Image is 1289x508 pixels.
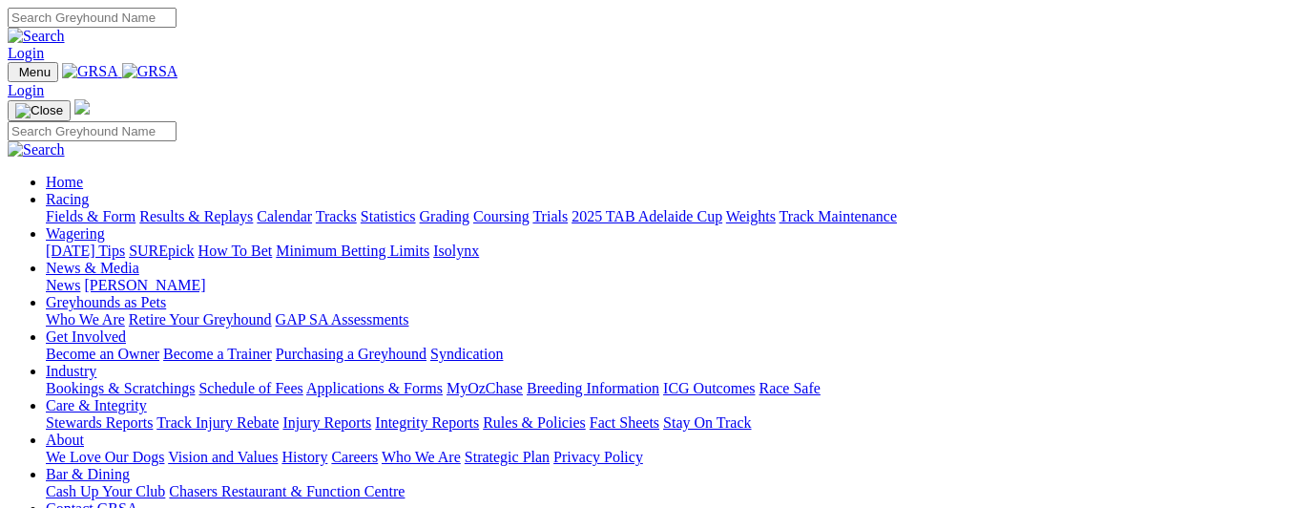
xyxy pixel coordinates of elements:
a: Login [8,82,44,98]
a: GAP SA Assessments [276,311,409,328]
img: Search [8,141,65,159]
a: How To Bet [198,243,273,259]
div: Racing [46,208,1281,225]
a: History [281,449,327,465]
a: News [46,277,80,293]
a: Weights [726,208,776,224]
a: Grading [420,208,469,224]
a: Breeding Information [527,380,659,396]
a: Privacy Policy [553,449,643,465]
div: About [46,449,1281,466]
a: Vision and Values [168,449,278,465]
a: Become an Owner [46,346,159,362]
a: Calendar [257,208,312,224]
a: Become a Trainer [163,346,272,362]
a: Purchasing a Greyhound [276,346,426,362]
a: Racing [46,191,89,207]
a: Greyhounds as Pets [46,294,166,310]
input: Search [8,121,177,141]
div: Bar & Dining [46,483,1281,500]
div: Greyhounds as Pets [46,311,1281,328]
img: GRSA [62,63,118,80]
button: Toggle navigation [8,62,58,82]
a: News & Media [46,260,139,276]
a: Login [8,45,44,61]
a: Strategic Plan [465,449,550,465]
a: Careers [331,449,378,465]
a: Fact Sheets [590,414,659,431]
a: Track Injury Rebate [156,414,279,431]
a: Schedule of Fees [198,380,302,396]
img: Search [8,28,65,45]
a: Stay On Track [663,414,751,431]
a: Rules & Policies [483,414,586,431]
a: [DATE] Tips [46,243,125,259]
a: Chasers Restaurant & Function Centre [169,483,405,499]
a: Bookings & Scratchings [46,380,195,396]
a: [PERSON_NAME] [84,277,205,293]
a: MyOzChase [447,380,523,396]
input: Search [8,8,177,28]
a: Home [46,174,83,190]
a: Results & Replays [139,208,253,224]
a: Bar & Dining [46,466,130,482]
img: Close [15,103,63,118]
a: Industry [46,363,96,379]
div: Wagering [46,243,1281,260]
img: logo-grsa-white.png [74,99,90,115]
a: Integrity Reports [375,414,479,431]
a: Coursing [473,208,530,224]
a: Race Safe [759,380,820,396]
a: Care & Integrity [46,397,147,413]
a: About [46,432,84,448]
div: Get Involved [46,346,1281,363]
a: Who We Are [46,311,125,328]
div: Industry [46,380,1281,397]
a: Trials [532,208,568,224]
span: Menu [19,65,51,79]
a: Statistics [361,208,416,224]
a: Fields & Form [46,208,135,224]
a: Syndication [430,346,503,362]
div: Care & Integrity [46,414,1281,432]
a: Get Involved [46,328,126,345]
a: Applications & Forms [306,380,443,396]
a: Track Maintenance [780,208,897,224]
a: Injury Reports [282,414,371,431]
a: Minimum Betting Limits [276,243,429,259]
a: Who We Are [382,449,461,465]
a: We Love Our Dogs [46,449,164,465]
a: Stewards Reports [46,414,153,431]
a: SUREpick [129,243,194,259]
div: News & Media [46,277,1281,294]
a: Wagering [46,225,105,242]
a: 2025 TAB Adelaide Cup [572,208,722,224]
button: Toggle navigation [8,100,71,121]
img: GRSA [122,63,178,80]
a: Retire Your Greyhound [129,311,272,328]
a: Tracks [316,208,357,224]
a: Isolynx [433,243,479,259]
a: Cash Up Your Club [46,483,165,499]
a: ICG Outcomes [663,380,755,396]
